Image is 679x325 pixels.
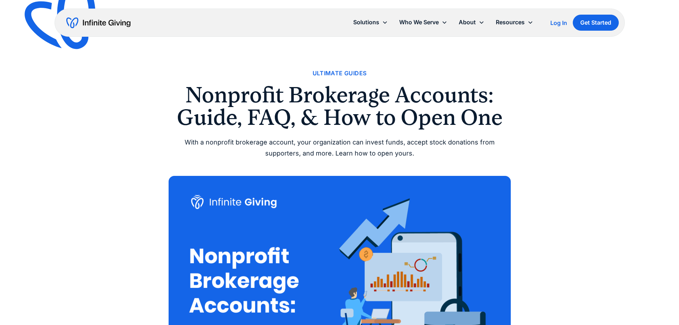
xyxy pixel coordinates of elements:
div: Who We Serve [399,17,439,27]
div: With a nonprofit brokerage account, your organization can invest funds, accept stock donations fr... [169,137,511,159]
div: About [459,17,476,27]
a: Get Started [573,15,619,31]
div: Solutions [353,17,379,27]
div: Resources [490,15,539,30]
div: Who We Serve [393,15,453,30]
a: home [66,17,130,29]
a: Log In [550,19,567,27]
h1: Nonprofit Brokerage Accounts: Guide, FAQ, & How to Open One [169,84,511,128]
div: About [453,15,490,30]
a: Ultimate Guides [313,68,367,78]
div: Log In [550,20,567,26]
div: Resources [496,17,525,27]
div: Solutions [348,15,393,30]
